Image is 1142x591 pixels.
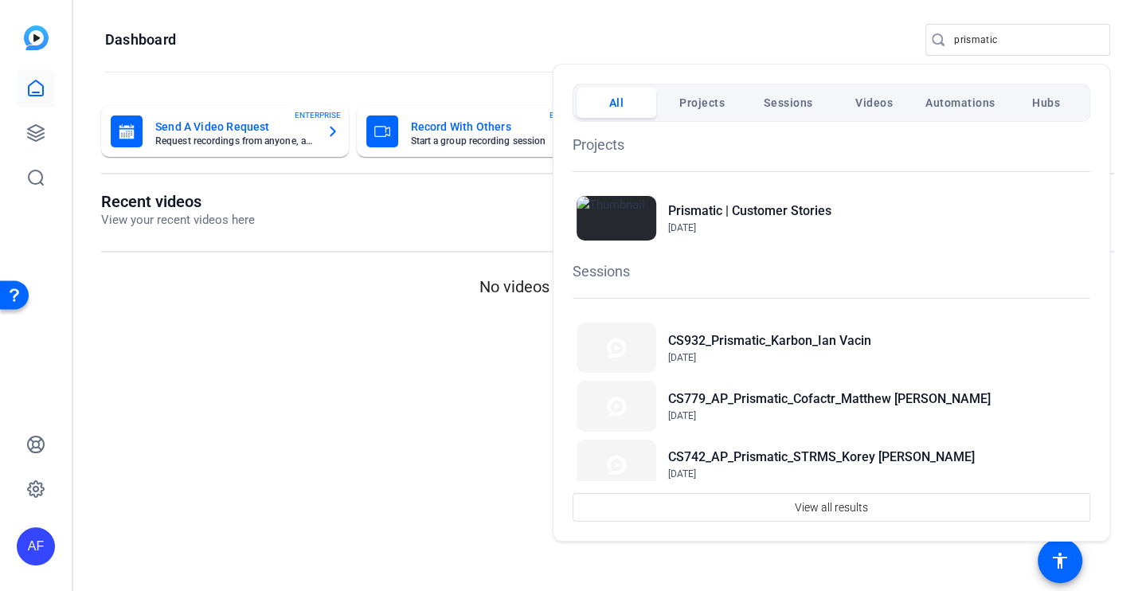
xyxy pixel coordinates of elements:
[609,88,624,117] span: All
[668,448,975,467] h2: CS742_AP_Prismatic_STRMS_Korey [PERSON_NAME]
[668,222,696,233] span: [DATE]
[668,352,696,363] span: [DATE]
[1032,88,1060,117] span: Hubs
[668,331,871,350] h2: CS932_Prismatic_Karbon_Ian Vacin
[668,202,831,221] h2: Prismatic | Customer Stories
[577,440,656,490] img: Thumbnail
[925,88,995,117] span: Automations
[573,260,1090,282] h1: Sessions
[795,492,868,523] span: View all results
[573,493,1090,522] button: View all results
[764,88,813,117] span: Sessions
[668,468,696,479] span: [DATE]
[679,88,725,117] span: Projects
[855,88,893,117] span: Videos
[577,381,656,431] img: Thumbnail
[668,389,991,409] h2: CS779_AP_Prismatic_Cofactr_Matthew [PERSON_NAME]
[577,196,656,241] img: Thumbnail
[668,410,696,421] span: [DATE]
[573,134,1090,155] h1: Projects
[577,323,656,373] img: Thumbnail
